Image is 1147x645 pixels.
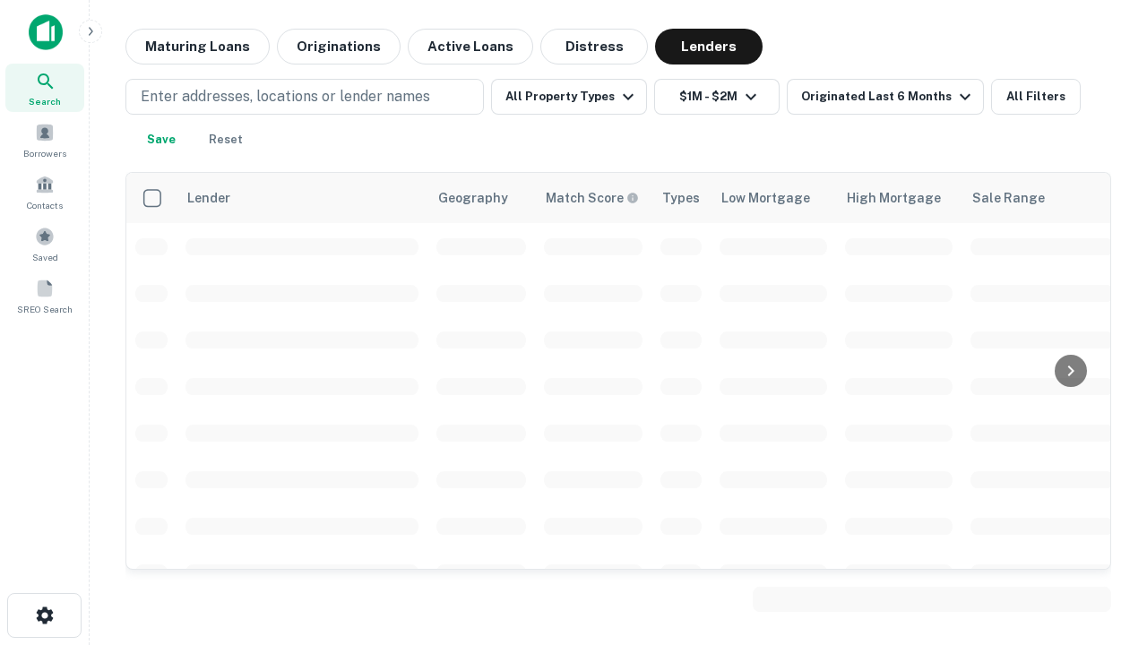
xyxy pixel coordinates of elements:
a: Borrowers [5,116,84,164]
th: Capitalize uses an advanced AI algorithm to match your search with the best lender. The match sco... [535,173,651,223]
button: All Property Types [491,79,647,115]
button: Enter addresses, locations or lender names [125,79,484,115]
button: Active Loans [408,29,533,64]
div: Low Mortgage [721,187,810,209]
button: Distress [540,29,648,64]
button: Save your search to get updates of matches that match your search criteria. [133,122,190,158]
span: Search [29,94,61,108]
a: Search [5,64,84,112]
span: SREO Search [17,302,73,316]
th: Geography [427,173,535,223]
a: SREO Search [5,271,84,320]
button: $1M - $2M [654,79,780,115]
span: Saved [32,250,58,264]
div: Sale Range [972,187,1045,209]
div: Geography [438,187,508,209]
th: Sale Range [962,173,1123,223]
h6: Match Score [546,188,635,208]
button: Originated Last 6 Months [787,79,984,115]
p: Enter addresses, locations or lender names [141,86,430,107]
th: High Mortgage [836,173,962,223]
button: Lenders [655,29,763,64]
th: Low Mortgage [711,173,836,223]
div: Capitalize uses an advanced AI algorithm to match your search with the best lender. The match sco... [546,188,639,208]
div: High Mortgage [847,187,941,209]
button: Originations [277,29,401,64]
button: Reset [197,122,254,158]
span: Borrowers [23,146,66,160]
span: Contacts [27,198,63,212]
a: Saved [5,219,84,268]
a: Contacts [5,168,84,216]
th: Lender [177,173,427,223]
th: Types [651,173,711,223]
iframe: Chat Widget [1057,444,1147,530]
img: capitalize-icon.png [29,14,63,50]
button: All Filters [991,79,1081,115]
button: Maturing Loans [125,29,270,64]
div: Types [662,187,700,209]
div: Lender [187,187,230,209]
div: Originated Last 6 Months [801,86,976,107]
